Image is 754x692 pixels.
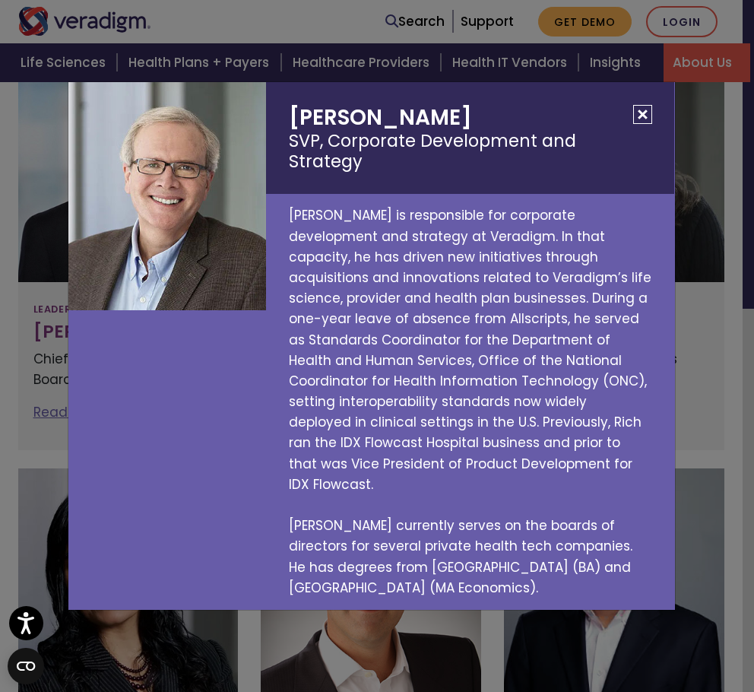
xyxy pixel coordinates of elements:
[633,105,652,124] button: Close
[462,582,736,674] iframe: Drift Chat Widget
[8,648,44,684] button: Open CMP widget
[289,131,651,172] small: SVP, Corporate Development and Strategy
[266,82,674,194] h2: [PERSON_NAME]
[266,194,674,610] p: [PERSON_NAME] is responsible for corporate development and strategy at Veradigm. In that capacity...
